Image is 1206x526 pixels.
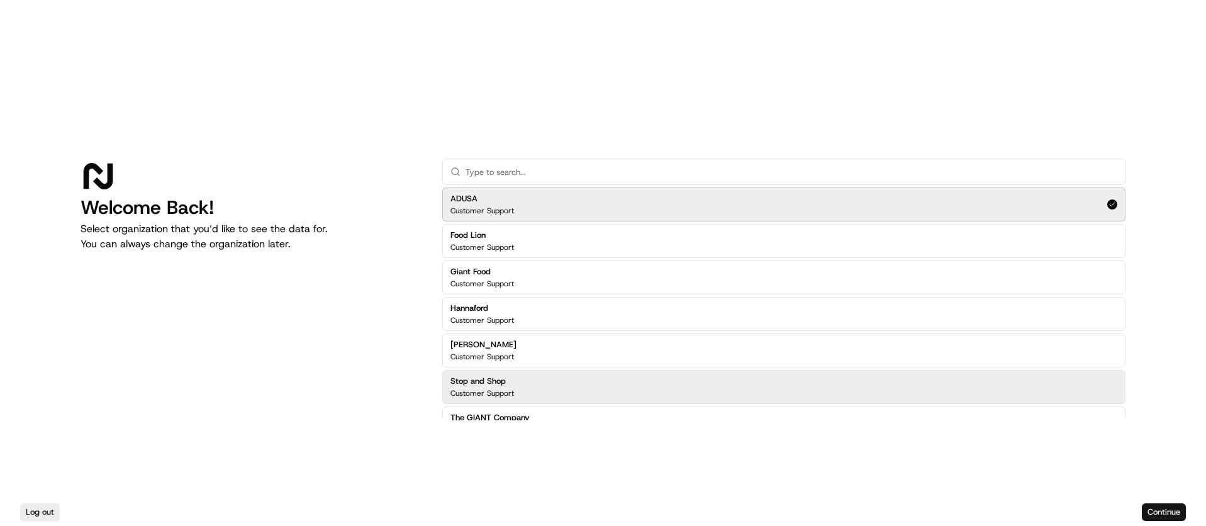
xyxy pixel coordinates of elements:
h2: The GIANT Company [450,412,530,423]
h2: Giant Food [450,266,514,277]
h1: Welcome Back! [81,196,422,219]
h2: [PERSON_NAME] [450,339,516,350]
p: Customer Support [450,352,514,362]
input: Type to search... [466,159,1117,184]
p: Customer Support [450,388,514,398]
p: Select organization that you’d like to see the data for. You can always change the organization l... [81,221,422,252]
h2: ADUSA [450,193,514,204]
button: Continue [1142,503,1186,521]
p: Customer Support [450,315,514,325]
p: Customer Support [450,242,514,252]
button: Log out [20,503,60,521]
h2: Food Lion [450,230,514,241]
h2: Hannaford [450,303,514,314]
div: Suggestions [442,185,1125,443]
p: Customer Support [450,279,514,289]
p: Customer Support [450,206,514,216]
h2: Stop and Shop [450,376,514,387]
